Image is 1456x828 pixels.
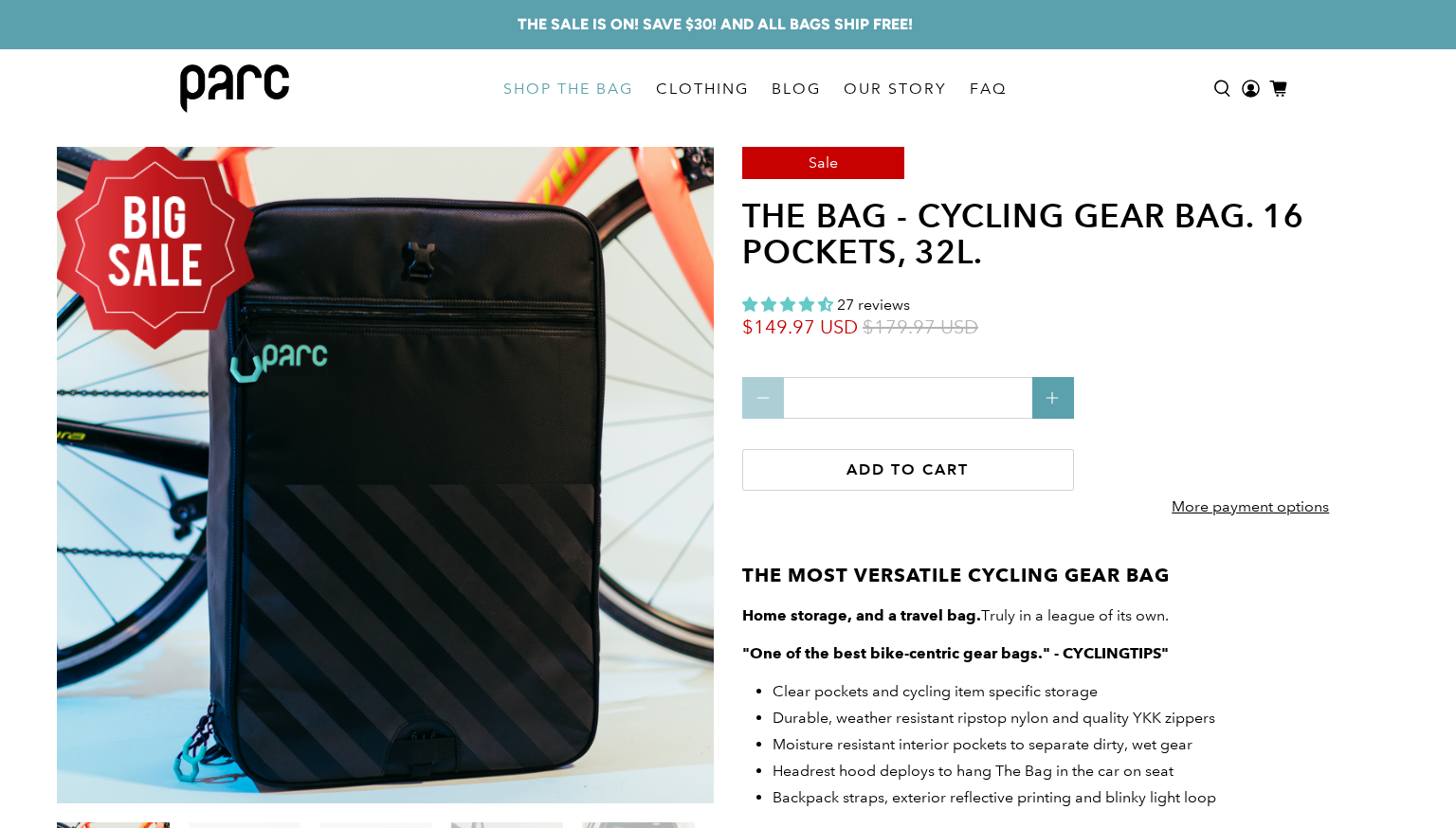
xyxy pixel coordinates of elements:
[863,315,978,339] span: $179.97 USD
[773,788,1216,806] span: Backpack straps, exterior reflective printing and blinky light loop
[1118,482,1383,542] a: More payment options
[773,682,1098,700] span: Clear pockets and cycling item specific storage
[754,606,1169,624] span: Truly in a league of its own.
[958,63,1018,116] a: FAQ
[832,63,958,116] a: OUR STORY
[773,709,1215,727] span: Durable, weather resistant ripstop nylon and quality YKK zippers
[47,137,264,354] img: Untitled label
[742,644,1169,662] strong: "One of the best bike-centric gear bags." - CYCLINGTIPS"
[760,63,832,116] a: BLOG
[754,606,981,624] strong: ome storage, and a travel bag.
[742,315,858,339] span: $149.97 USD
[492,63,645,116] a: SHOP THE BAG
[180,64,289,113] img: parc bag logo
[837,296,910,314] span: 27 reviews
[492,49,1018,128] nav: main navigation
[518,13,913,36] a: THE SALE IS ON! SAVE $30! AND ALL BAGS SHIP FREE!
[742,606,754,624] strong: H
[57,147,714,803] img: Parc cycling gear bag zipped up and standing upright in front of a road bike. A black bike gear b...
[773,735,1192,753] span: Moisture resistant interior pockets to separate dirty, wet gear
[645,63,760,116] a: CLOTHING
[742,449,1074,491] button: Add to cart
[742,296,833,314] span: 4.33 stars
[809,153,838,171] span: Sale
[773,762,1174,780] span: Headrest hood deploys to hang The Bag in the car on seat
[846,460,969,478] span: Add to cart
[742,198,1428,271] h1: THE BAG - cycling gear bag. 16 pockets, 32L.
[742,564,1170,586] strong: THE MOST VERSATILE CYCLING GEAR BAG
